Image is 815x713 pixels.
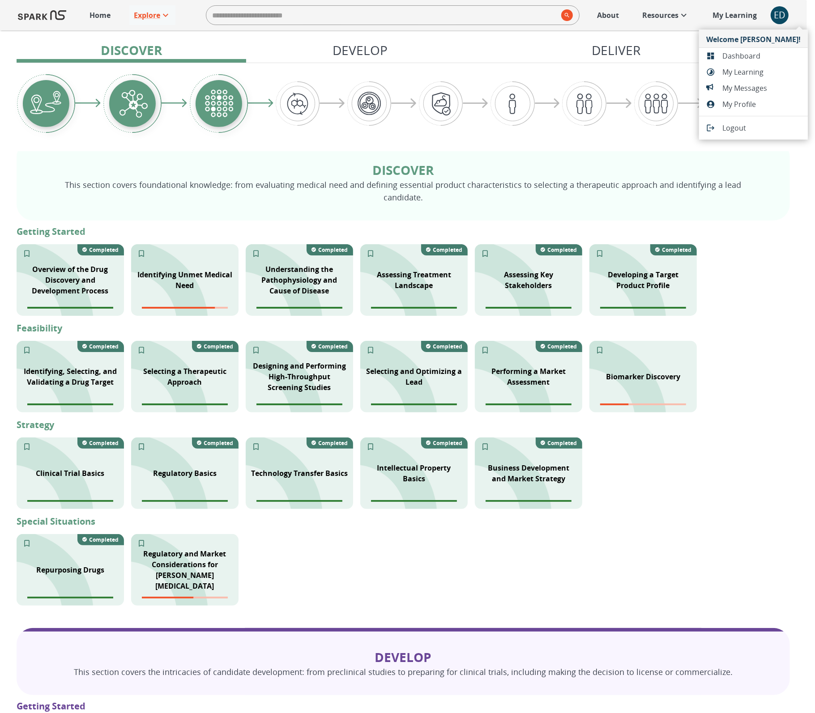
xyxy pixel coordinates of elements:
[722,99,801,110] span: My Profile
[722,51,801,61] span: Dashboard
[722,123,801,133] span: Logout
[699,30,808,48] li: Welcome [PERSON_NAME]!
[722,67,801,77] span: My Learning
[722,83,801,93] span: My Messages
